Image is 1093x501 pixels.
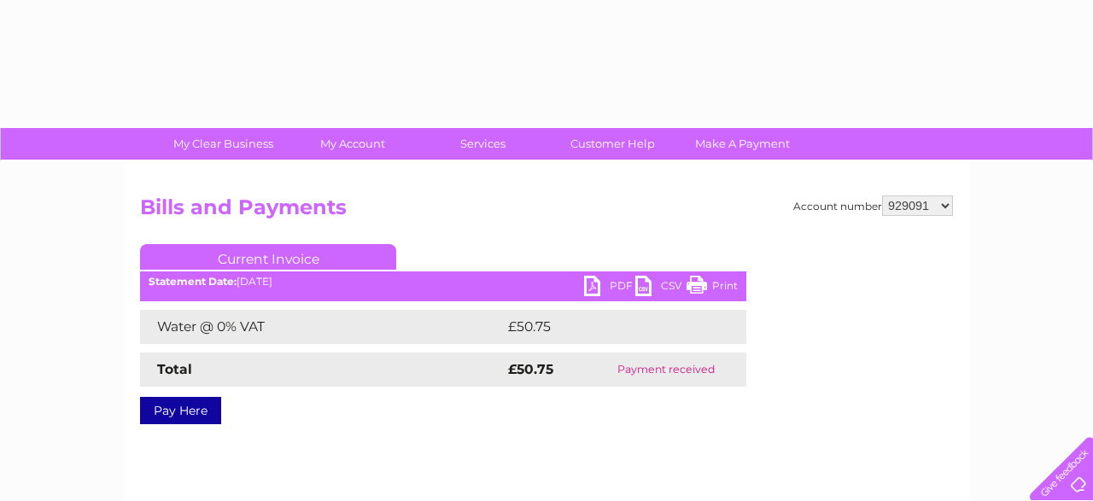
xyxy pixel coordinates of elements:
td: Water @ 0% VAT [140,310,504,344]
a: Current Invoice [140,244,396,270]
b: Statement Date: [149,275,237,288]
a: Services [412,128,553,160]
a: My Clear Business [153,128,294,160]
td: £50.75 [504,310,711,344]
div: [DATE] [140,276,746,288]
h2: Bills and Payments [140,195,953,228]
a: CSV [635,276,687,300]
td: Payment received [586,352,746,387]
a: Customer Help [542,128,683,160]
strong: Total [157,361,192,377]
strong: £50.75 [508,361,553,377]
a: Print [687,276,738,300]
a: Pay Here [140,397,221,424]
a: My Account [283,128,424,160]
a: Make A Payment [672,128,813,160]
a: PDF [584,276,635,300]
div: Account number [793,195,953,216]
